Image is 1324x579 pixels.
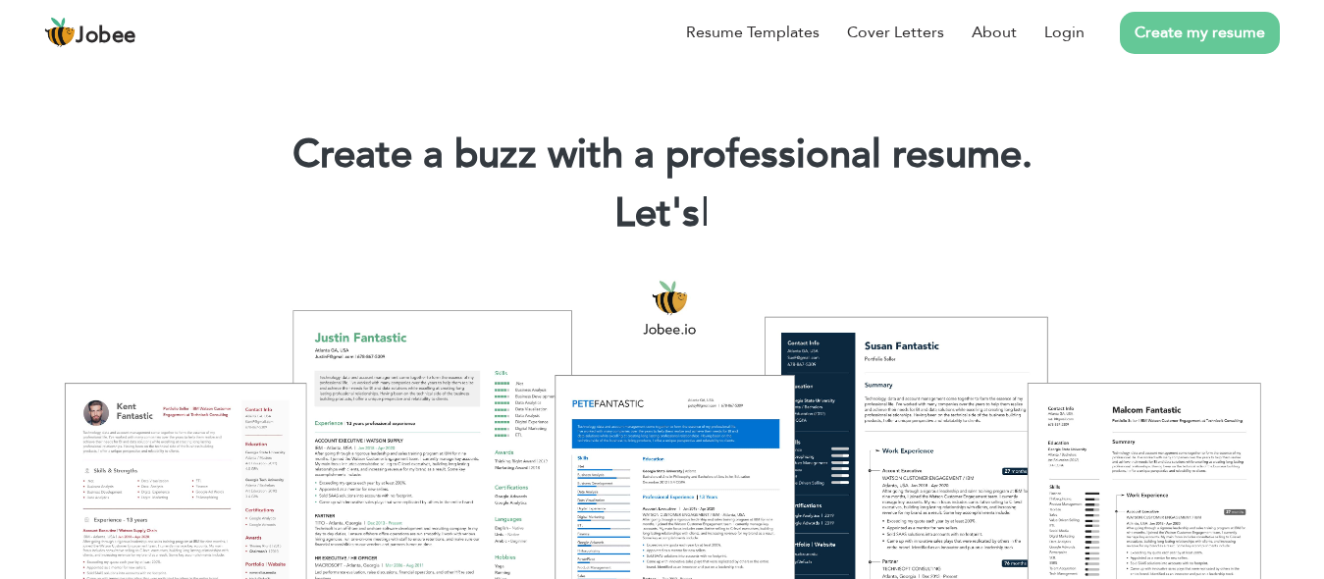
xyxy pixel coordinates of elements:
a: Cover Letters [847,21,944,44]
a: Create my resume [1120,12,1280,54]
a: About [972,21,1017,44]
h2: Let's [29,188,1295,239]
img: jobee.io [44,17,76,48]
span: | [701,186,710,240]
a: Jobee [44,17,136,48]
a: Resume Templates [686,21,820,44]
span: Jobee [76,26,136,47]
a: Login [1044,21,1085,44]
h1: Create a buzz with a professional resume. [29,130,1295,181]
